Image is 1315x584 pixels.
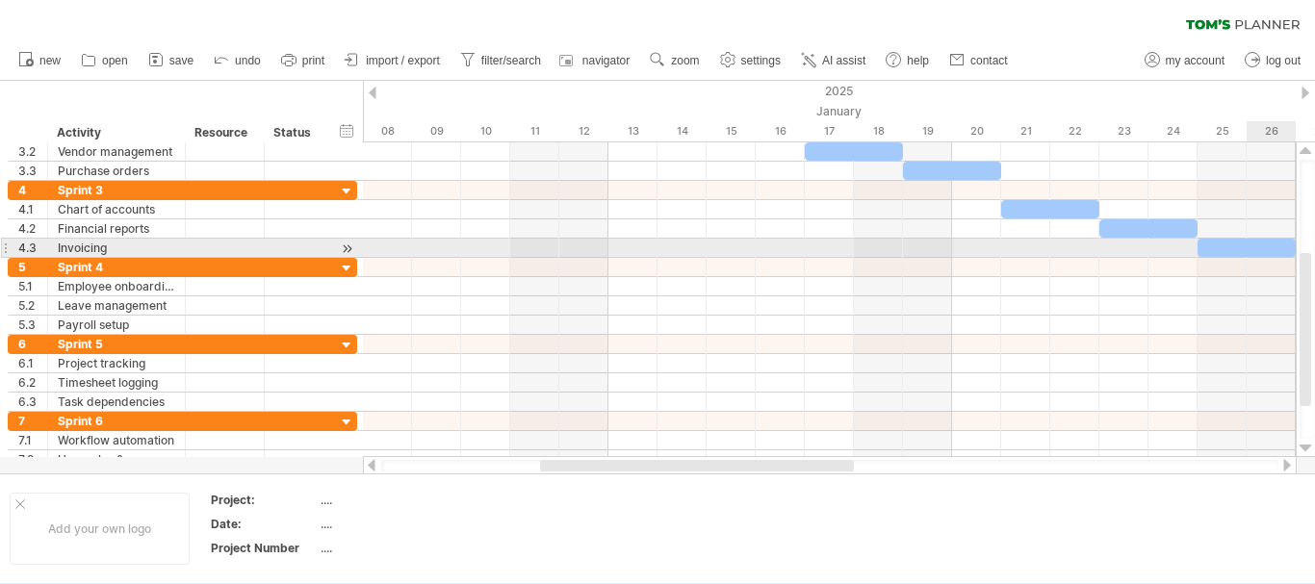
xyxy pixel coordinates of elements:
a: navigator [556,48,635,73]
div: Vendor management [58,142,175,161]
div: Wednesday, 22 January 2025 [1050,121,1099,141]
div: Chart of accounts [58,200,175,218]
a: print [276,48,330,73]
div: Monday, 13 January 2025 [608,121,657,141]
div: 5 [18,258,47,276]
div: 6 [18,335,47,353]
div: Friday, 17 January 2025 [805,121,854,141]
span: save [169,54,193,67]
div: Sunday, 26 January 2025 [1247,121,1296,141]
div: Saturday, 11 January 2025 [510,121,559,141]
div: Wednesday, 15 January 2025 [707,121,756,141]
div: Leave management [58,296,175,315]
div: Thursday, 16 January 2025 [756,121,805,141]
div: Sunday, 12 January 2025 [559,121,608,141]
div: 4.1 [18,200,47,218]
span: undo [235,54,261,67]
div: Friday, 24 January 2025 [1148,121,1198,141]
div: Sprint 3 [58,181,175,199]
div: 4.3 [18,239,47,257]
a: settings [715,48,786,73]
div: Tuesday, 21 January 2025 [1001,121,1050,141]
div: 3.3 [18,162,47,180]
div: .... [321,492,482,508]
div: Payroll setup [58,316,175,334]
div: Project Number [211,540,317,556]
div: 7.2 [18,450,47,469]
div: Project tracking [58,354,175,372]
div: Thursday, 23 January 2025 [1099,121,1148,141]
a: zoom [645,48,705,73]
a: undo [209,48,267,73]
div: Thursday, 9 January 2025 [412,121,461,141]
div: .... [321,540,482,556]
span: AI assist [822,54,865,67]
div: Sprint 4 [58,258,175,276]
span: print [302,54,324,67]
div: Add your own logo [10,493,190,565]
span: filter/search [481,54,541,67]
div: Date: [211,516,317,532]
a: new [13,48,66,73]
div: 3.2 [18,142,47,161]
a: contact [944,48,1014,73]
span: zoom [671,54,699,67]
span: import / export [366,54,440,67]
span: log out [1266,54,1301,67]
a: open [76,48,134,73]
div: User roles & access [58,450,175,469]
a: import / export [340,48,446,73]
a: save [143,48,199,73]
span: contact [970,54,1008,67]
div: Status [273,123,316,142]
div: 6.1 [18,354,47,372]
div: 6.2 [18,373,47,392]
div: Wednesday, 8 January 2025 [363,121,412,141]
span: open [102,54,128,67]
div: Saturday, 25 January 2025 [1198,121,1247,141]
div: Invoicing [58,239,175,257]
a: filter/search [455,48,547,73]
div: Sprint 6 [58,412,175,430]
div: scroll to activity [338,239,356,259]
a: log out [1240,48,1306,73]
div: 4.2 [18,219,47,238]
div: Workflow automation [58,431,175,449]
div: 7 [18,412,47,430]
div: 6.3 [18,393,47,411]
div: Friday, 10 January 2025 [461,121,510,141]
div: 5.3 [18,316,47,334]
span: new [39,54,61,67]
span: settings [741,54,781,67]
span: my account [1166,54,1225,67]
div: Sunday, 19 January 2025 [903,121,952,141]
div: 4 [18,181,47,199]
a: my account [1140,48,1230,73]
div: 5.2 [18,296,47,315]
div: Activity [57,123,174,142]
a: help [881,48,935,73]
div: Project: [211,492,317,508]
div: Monday, 20 January 2025 [952,121,1001,141]
a: AI assist [796,48,871,73]
div: Sprint 5 [58,335,175,353]
div: .... [321,516,482,532]
div: Timesheet logging [58,373,175,392]
span: help [907,54,929,67]
div: Financial reports [58,219,175,238]
div: Task dependencies [58,393,175,411]
div: Saturday, 18 January 2025 [854,121,903,141]
div: Resource [194,123,253,142]
div: Employee onboarding [58,277,175,295]
div: 7.1 [18,431,47,449]
div: Tuesday, 14 January 2025 [657,121,707,141]
span: navigator [582,54,630,67]
div: 5.1 [18,277,47,295]
div: Purchase orders [58,162,175,180]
